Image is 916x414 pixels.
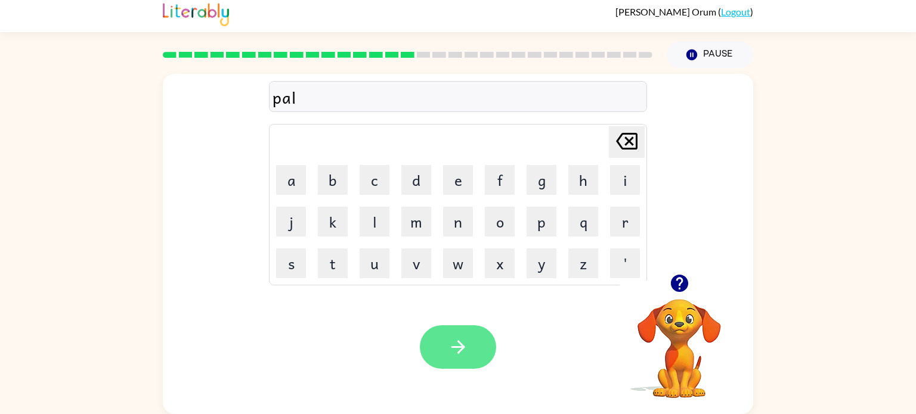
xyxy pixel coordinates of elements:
[620,281,739,400] video: Your browser must support playing .mp4 files to use Literably. Please try using another browser.
[610,207,640,236] button: r
[527,248,556,278] button: y
[610,165,640,195] button: i
[721,6,750,17] a: Logout
[360,248,389,278] button: u
[527,207,556,236] button: p
[443,248,473,278] button: w
[276,207,306,236] button: j
[485,165,515,195] button: f
[568,248,598,278] button: z
[443,165,473,195] button: e
[485,207,515,236] button: o
[401,207,431,236] button: m
[360,165,389,195] button: c
[401,165,431,195] button: d
[273,85,643,110] div: pal
[610,248,640,278] button: '
[615,6,718,17] span: [PERSON_NAME] Orum
[318,248,348,278] button: t
[615,6,753,17] div: ( )
[276,248,306,278] button: s
[527,165,556,195] button: g
[667,41,753,69] button: Pause
[276,165,306,195] button: a
[401,248,431,278] button: v
[318,207,348,236] button: k
[443,207,473,236] button: n
[568,207,598,236] button: q
[360,207,389,236] button: l
[568,165,598,195] button: h
[318,165,348,195] button: b
[485,248,515,278] button: x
